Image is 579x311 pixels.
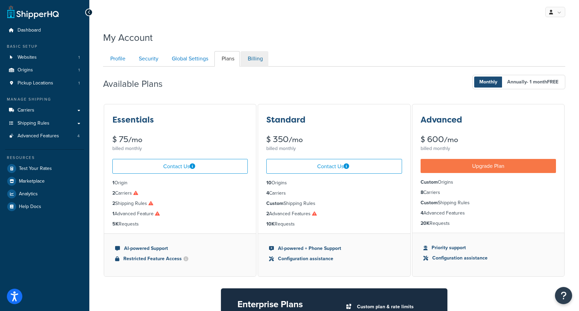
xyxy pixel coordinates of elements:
li: Priority support [423,244,553,252]
li: Configuration assistance [269,255,399,263]
span: Websites [18,55,37,60]
li: Requests [266,220,402,228]
li: Carriers [266,189,402,197]
strong: Custom [421,178,438,186]
span: Test Your Rates [19,166,52,172]
li: Shipping Rules [112,200,248,207]
li: AI-powered + Phone Support [269,245,399,252]
span: - 1 month [527,78,558,85]
li: Websites [5,51,84,64]
div: $ 600 [421,135,556,144]
div: $ 350 [266,135,402,144]
button: Monthly Annually- 1 monthFREE [472,75,565,89]
li: Advanced Features [266,210,402,218]
a: Dashboard [5,24,84,37]
strong: Custom [421,199,438,206]
strong: 20K [421,220,430,227]
span: 1 [78,55,80,60]
a: Upgrade Plan [421,159,556,173]
div: Resources [5,155,84,161]
strong: 4 [421,209,423,217]
span: 4 [77,133,80,139]
a: Profile [103,51,131,67]
a: Contact Us [112,159,248,174]
div: billed monthly [266,144,402,153]
li: Requests [421,220,556,227]
a: Carriers [5,104,84,117]
strong: 10 [266,179,271,186]
a: Pickup Locations 1 [5,77,84,90]
span: Help Docs [19,204,41,210]
a: Help Docs [5,200,84,213]
li: Restricted Feature Access [115,255,245,263]
b: FREE [547,78,558,85]
span: Analytics [19,191,38,197]
li: Carriers [112,189,248,197]
a: Advanced Features 4 [5,130,84,142]
a: Billing [241,51,268,67]
div: billed monthly [112,144,248,153]
a: Security [132,51,164,67]
li: Configuration assistance [423,254,553,262]
li: Origins [421,178,556,186]
span: Dashboard [18,27,41,33]
div: $ 75 [112,135,248,144]
span: Marketplace [19,178,45,184]
span: Shipping Rules [18,120,49,126]
strong: 2 [112,189,115,197]
small: /mo [128,135,142,145]
li: AI-powered Support [115,245,245,252]
li: Shipping Rules [421,199,556,207]
strong: Custom [266,200,283,207]
a: Plans [214,51,240,67]
h1: My Account [103,31,153,44]
strong: 4 [266,189,269,197]
a: Websites 1 [5,51,84,64]
li: Advanced Features [421,209,556,217]
a: Marketplace [5,175,84,187]
a: Global Settings [165,51,214,67]
a: ShipperHQ Home [7,5,59,19]
strong: 5K [112,220,119,228]
a: Analytics [5,188,84,200]
li: Origins [266,179,402,187]
li: Shipping Rules [5,117,84,130]
h3: Standard [266,115,305,124]
h3: Advanced [421,115,462,124]
strong: 1 [112,179,114,186]
li: Requests [112,220,248,228]
li: Shipping Rules [266,200,402,207]
li: Origin [112,179,248,187]
h2: Available Plans [103,79,173,89]
li: Origins [5,64,84,77]
strong: 1 [112,210,114,217]
a: Test Your Rates [5,162,84,175]
li: Carriers [421,189,556,196]
small: /mo [444,135,458,145]
strong: 2 [112,200,115,207]
span: 1 [78,67,80,73]
span: Monthly [474,77,502,88]
h3: Essentials [112,115,154,124]
span: Pickup Locations [18,80,53,86]
strong: 10K [266,220,275,228]
span: Annually [502,77,564,88]
li: Advanced Feature [112,210,248,218]
span: 1 [78,80,80,86]
span: Origins [18,67,33,73]
button: Open Resource Center [555,287,572,304]
a: Origins 1 [5,64,84,77]
div: billed monthly [421,144,556,153]
li: Pickup Locations [5,77,84,90]
span: Advanced Features [18,133,59,139]
small: /mo [289,135,303,145]
div: Manage Shipping [5,96,84,102]
h2: Enterprise Plans [237,299,323,309]
strong: 8 [421,189,423,196]
div: Basic Setup [5,44,84,49]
